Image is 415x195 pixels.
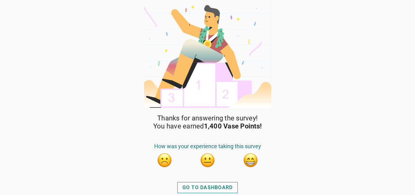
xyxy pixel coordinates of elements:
[157,114,258,122] span: Thanks for answering the survey!
[177,182,238,193] button: GO TO DASHBOARD
[143,143,272,153] div: How was your experience taking this survey
[182,184,233,191] div: GO TO DASHBOARD
[204,122,262,130] strong: 1,400 Vase Points!
[153,122,262,130] span: You have earned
